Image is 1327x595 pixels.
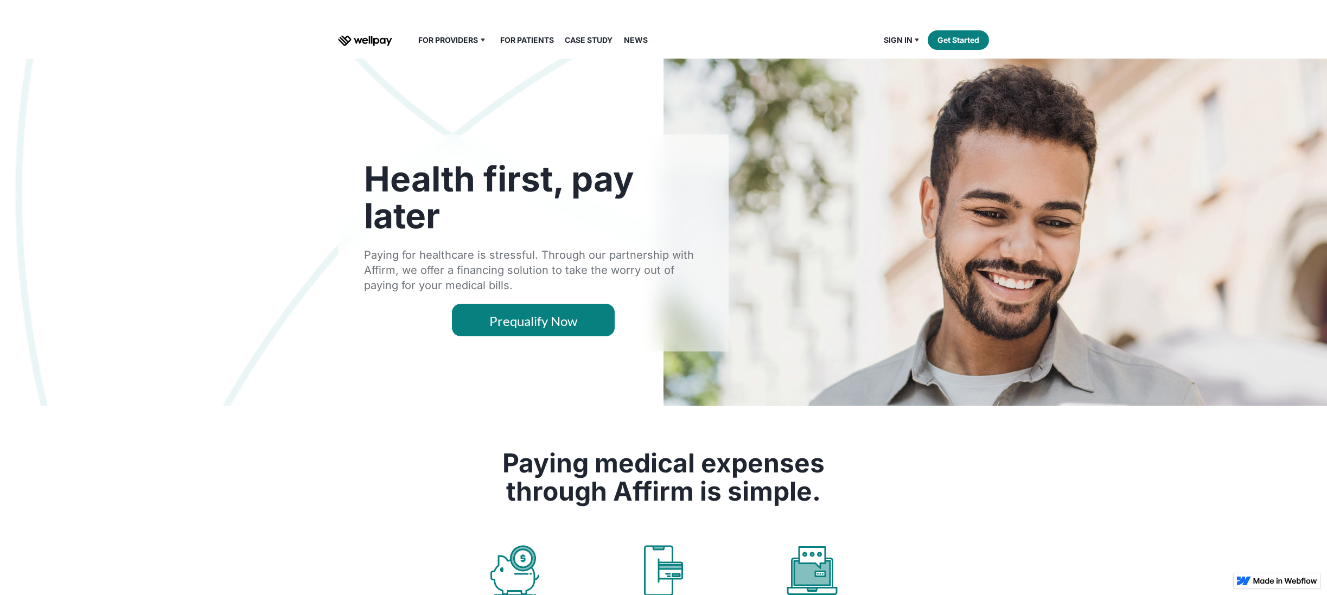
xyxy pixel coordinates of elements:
div: Sign in [877,34,928,47]
img: Made in Webflow [1253,578,1317,584]
div: For Providers [412,34,494,47]
h2: Paying medical expenses through Affirm is simple. [468,449,859,506]
div: Sign in [884,34,913,47]
a: Prequalify Now [452,304,615,336]
a: For Patients [494,34,560,47]
h1: Health first, pay later [364,161,703,234]
div: Paying for healthcare is stressful. Through our partnership with Affirm, we offer a financing sol... [364,247,703,293]
a: Case Study [558,34,619,47]
a: News [617,34,654,47]
a: home [338,34,392,47]
div: For Providers [418,34,478,47]
a: Get Started [928,30,989,50]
